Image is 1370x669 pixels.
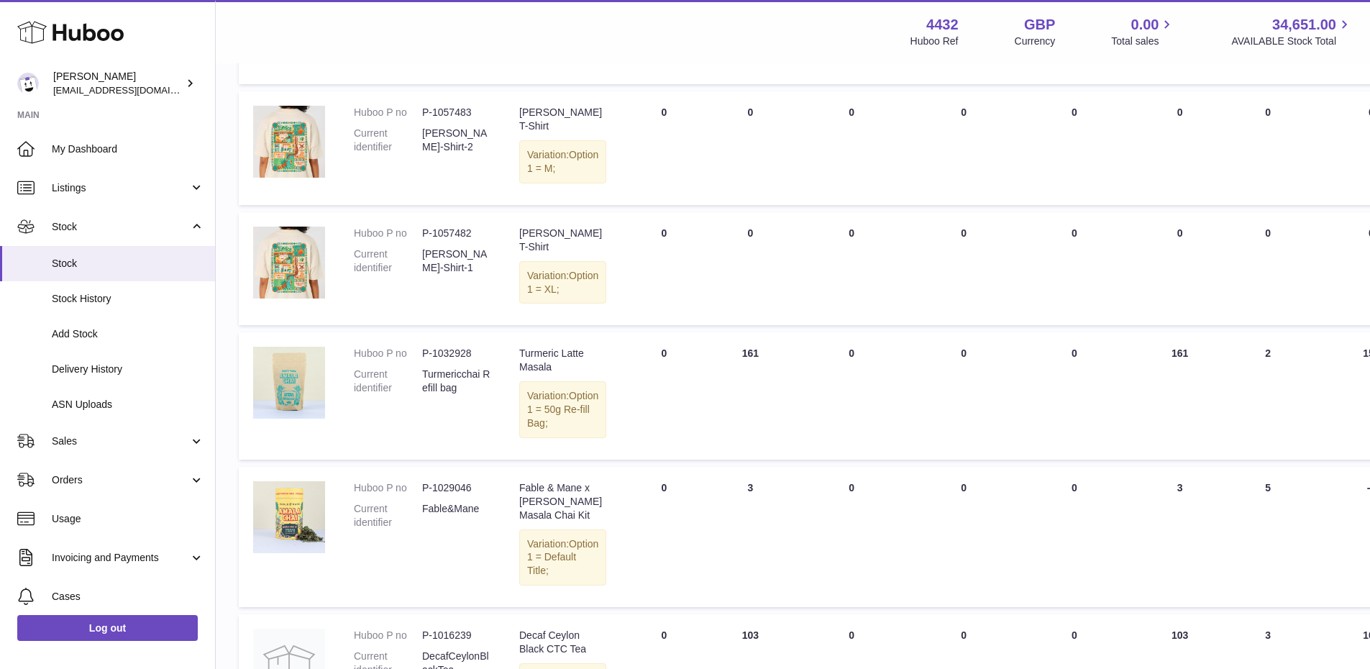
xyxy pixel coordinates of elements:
[52,473,189,487] span: Orders
[253,347,325,419] img: product image
[354,481,422,495] dt: Huboo P no
[52,363,204,376] span: Delivery History
[926,15,959,35] strong: 4432
[354,347,422,360] dt: Huboo P no
[52,590,204,604] span: Cases
[1131,15,1159,35] span: 0.00
[707,212,793,326] td: 0
[354,247,422,275] dt: Current identifier
[519,381,606,438] div: Variation:
[422,227,490,240] dd: P-1057482
[52,257,204,270] span: Stock
[354,502,422,529] dt: Current identifier
[1229,212,1307,326] td: 0
[519,629,606,656] div: Decaf Ceylon Black CTC Tea
[422,127,490,154] dd: [PERSON_NAME]-Shirt-2
[52,512,204,526] span: Usage
[422,629,490,642] dd: P-1016239
[253,481,325,553] img: product image
[793,212,910,326] td: 0
[1024,15,1055,35] strong: GBP
[1072,482,1077,493] span: 0
[793,332,910,459] td: 0
[1015,35,1056,48] div: Currency
[1272,15,1336,35] span: 34,651.00
[519,140,606,183] div: Variation:
[1131,467,1229,607] td: 3
[1231,15,1353,48] a: 34,651.00 AVAILABLE Stock Total
[707,467,793,607] td: 3
[354,127,422,154] dt: Current identifier
[53,84,211,96] span: [EMAIL_ADDRESS][DOMAIN_NAME]
[527,390,598,429] span: Option 1 = 50g Re-fill Bag;
[253,106,325,178] img: product image
[52,220,189,234] span: Stock
[621,91,707,205] td: 0
[17,73,39,94] img: internalAdmin-4432@internal.huboo.com
[707,91,793,205] td: 0
[354,629,422,642] dt: Huboo P no
[1229,332,1307,459] td: 2
[910,332,1018,459] td: 0
[519,481,606,522] div: Fable & Mane x [PERSON_NAME] Masala Chai Kit
[422,368,490,395] dd: Turmericchai Refill bag
[519,261,606,304] div: Variation:
[910,35,959,48] div: Huboo Ref
[422,106,490,119] dd: P-1057483
[422,247,490,275] dd: [PERSON_NAME]-Shirt-1
[519,529,606,586] div: Variation:
[621,212,707,326] td: 0
[354,227,422,240] dt: Huboo P no
[1072,347,1077,359] span: 0
[1131,212,1229,326] td: 0
[52,434,189,448] span: Sales
[621,467,707,607] td: 0
[53,70,183,97] div: [PERSON_NAME]
[519,347,606,374] div: Turmeric Latte Masala
[1111,35,1175,48] span: Total sales
[910,91,1018,205] td: 0
[1072,227,1077,239] span: 0
[1229,467,1307,607] td: 5
[52,181,189,195] span: Listings
[910,467,1018,607] td: 0
[52,398,204,411] span: ASN Uploads
[519,227,606,254] div: [PERSON_NAME] T-Shirt
[1131,332,1229,459] td: 161
[527,270,598,295] span: Option 1 = XL;
[422,347,490,360] dd: P-1032928
[1131,91,1229,205] td: 0
[354,368,422,395] dt: Current identifier
[52,327,204,341] span: Add Stock
[793,467,910,607] td: 0
[910,212,1018,326] td: 0
[707,332,793,459] td: 161
[793,91,910,205] td: 0
[1231,35,1353,48] span: AVAILABLE Stock Total
[17,615,198,641] a: Log out
[1072,629,1077,641] span: 0
[52,551,189,565] span: Invoicing and Payments
[527,149,598,174] span: Option 1 = M;
[354,106,422,119] dt: Huboo P no
[422,481,490,495] dd: P-1029046
[52,142,204,156] span: My Dashboard
[519,106,606,133] div: [PERSON_NAME] T-Shirt
[52,292,204,306] span: Stock History
[621,332,707,459] td: 0
[1229,91,1307,205] td: 0
[1111,15,1175,48] a: 0.00 Total sales
[422,502,490,529] dd: Fable&Mane
[253,227,325,299] img: product image
[527,538,598,577] span: Option 1 = Default Title;
[1072,106,1077,118] span: 0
